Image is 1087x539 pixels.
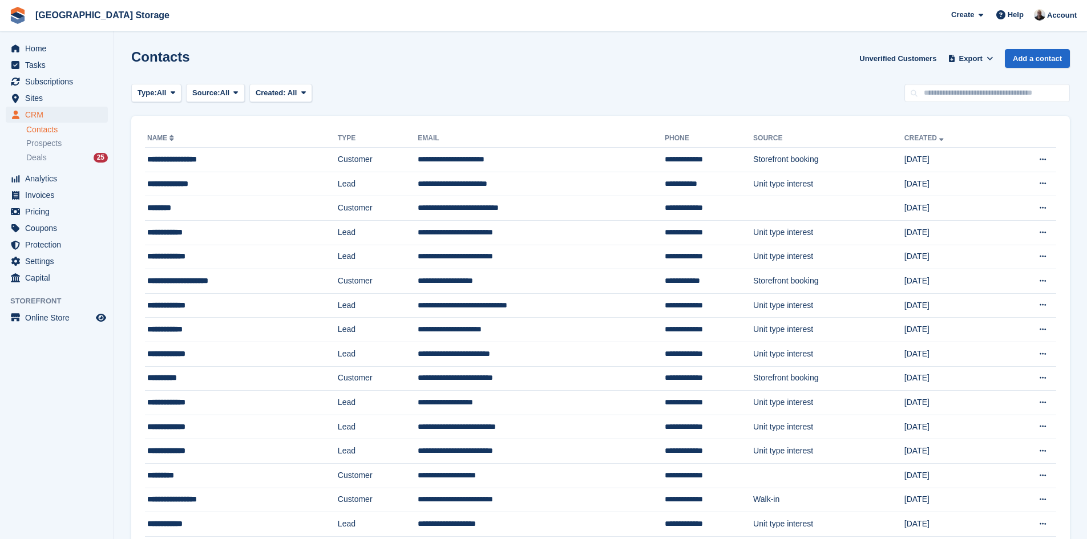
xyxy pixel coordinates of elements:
[6,90,108,106] a: menu
[904,293,1001,318] td: [DATE]
[753,391,904,415] td: Unit type interest
[338,318,418,342] td: Lead
[6,74,108,90] a: menu
[753,293,904,318] td: Unit type interest
[338,196,418,221] td: Customer
[192,87,220,99] span: Source:
[753,366,904,391] td: Storefront booking
[25,237,94,253] span: Protection
[157,87,167,99] span: All
[25,171,94,187] span: Analytics
[25,107,94,123] span: CRM
[288,88,297,97] span: All
[904,463,1001,488] td: [DATE]
[1008,9,1024,21] span: Help
[338,463,418,488] td: Customer
[338,342,418,366] td: Lead
[338,488,418,512] td: Customer
[945,49,996,68] button: Export
[338,245,418,269] td: Lead
[6,40,108,56] a: menu
[26,124,108,135] a: Contacts
[94,311,108,325] a: Preview store
[26,152,108,164] a: Deals 25
[904,439,1001,464] td: [DATE]
[753,269,904,294] td: Storefront booking
[338,172,418,196] td: Lead
[904,245,1001,269] td: [DATE]
[904,269,1001,294] td: [DATE]
[904,318,1001,342] td: [DATE]
[138,87,157,99] span: Type:
[10,295,114,307] span: Storefront
[6,270,108,286] a: menu
[25,187,94,203] span: Invoices
[753,439,904,464] td: Unit type interest
[94,153,108,163] div: 25
[31,6,174,25] a: [GEOGRAPHIC_DATA] Storage
[26,137,108,149] a: Prospects
[6,107,108,123] a: menu
[26,138,62,149] span: Prospects
[249,84,312,103] button: Created: All
[753,318,904,342] td: Unit type interest
[6,57,108,73] a: menu
[25,270,94,286] span: Capital
[6,253,108,269] a: menu
[951,9,974,21] span: Create
[338,148,418,172] td: Customer
[6,237,108,253] a: menu
[753,129,904,148] th: Source
[855,49,941,68] a: Unverified Customers
[25,74,94,90] span: Subscriptions
[25,220,94,236] span: Coupons
[904,172,1001,196] td: [DATE]
[25,57,94,73] span: Tasks
[753,512,904,537] td: Unit type interest
[904,220,1001,245] td: [DATE]
[25,310,94,326] span: Online Store
[959,53,983,64] span: Export
[753,245,904,269] td: Unit type interest
[904,512,1001,537] td: [DATE]
[131,84,181,103] button: Type: All
[753,220,904,245] td: Unit type interest
[26,152,47,163] span: Deals
[338,512,418,537] td: Lead
[338,366,418,391] td: Customer
[753,488,904,512] td: Walk-in
[753,148,904,172] td: Storefront booking
[904,488,1001,512] td: [DATE]
[338,129,418,148] th: Type
[25,90,94,106] span: Sites
[147,134,176,142] a: Name
[338,220,418,245] td: Lead
[131,49,190,64] h1: Contacts
[338,415,418,439] td: Lead
[25,253,94,269] span: Settings
[904,148,1001,172] td: [DATE]
[6,171,108,187] a: menu
[9,7,26,24] img: stora-icon-8386f47178a22dfd0bd8f6a31ec36ba5ce8667c1dd55bd0f319d3a0aa187defe.svg
[753,415,904,439] td: Unit type interest
[6,204,108,220] a: menu
[904,391,1001,415] td: [DATE]
[25,40,94,56] span: Home
[338,293,418,318] td: Lead
[6,220,108,236] a: menu
[418,129,665,148] th: Email
[1005,49,1070,68] a: Add a contact
[25,204,94,220] span: Pricing
[256,88,286,97] span: Created:
[904,366,1001,391] td: [DATE]
[904,134,946,142] a: Created
[1034,9,1045,21] img: Keith Strivens
[904,196,1001,221] td: [DATE]
[665,129,753,148] th: Phone
[338,439,418,464] td: Lead
[338,391,418,415] td: Lead
[6,187,108,203] a: menu
[220,87,230,99] span: All
[753,172,904,196] td: Unit type interest
[904,415,1001,439] td: [DATE]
